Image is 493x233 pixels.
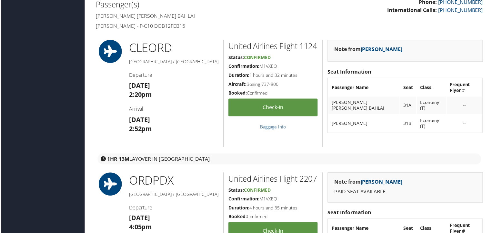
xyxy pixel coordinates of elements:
[228,188,244,194] strong: Status:
[335,46,403,53] strong: Note from
[439,6,484,14] a: [PHONE_NUMBER]
[128,224,152,232] strong: 4:05pm
[448,79,483,96] th: Frequent Flyer #
[329,79,400,96] th: Passenger Name
[328,210,372,217] strong: Seat Information
[361,179,403,186] a: [PERSON_NAME]
[128,125,152,134] strong: 2:52pm
[228,206,249,212] strong: Duration:
[328,68,372,76] strong: Seat Information
[451,121,480,127] div: --
[228,72,318,79] h5: 1 hours and 32 minutes
[228,215,247,221] strong: Booked:
[97,154,483,165] div: layover in [GEOGRAPHIC_DATA]
[128,192,218,198] h5: [GEOGRAPHIC_DATA] / [GEOGRAPHIC_DATA]
[128,40,218,56] h1: CLE ORD
[418,79,447,96] th: Class
[388,6,438,14] strong: International Calls:
[128,205,218,212] h4: Departure
[244,55,271,61] span: Confirmed
[260,124,286,130] a: Baggage Info
[228,174,318,185] h2: United Airlines Flight 2207
[228,90,318,96] h5: Confirmed
[228,81,246,87] strong: Aircraft:
[128,173,218,189] h1: ORD PDX
[228,63,260,69] strong: Confirmation:
[95,12,285,19] h4: [PERSON_NAME] [PERSON_NAME] Bahlai
[128,90,152,99] strong: 2:20pm
[401,79,417,96] th: Seat
[228,63,318,70] h5: M1VXEQ
[244,188,271,194] span: Confirmed
[418,97,447,115] td: Economy (T)
[401,115,417,133] td: 31B
[401,97,417,115] td: 31A
[228,55,244,61] strong: Status:
[106,156,129,163] strong: 1HR 13M
[228,99,318,117] a: Check-in
[228,72,249,78] strong: Duration:
[228,197,260,203] strong: Confirmation:
[361,46,403,53] a: [PERSON_NAME]
[329,97,400,115] td: [PERSON_NAME] [PERSON_NAME] BAHLAI
[228,215,318,221] h5: Confirmed
[128,72,218,79] h4: Departure
[95,22,285,29] h4: [PERSON_NAME] - P-C10 DOB12FEB15
[228,90,247,96] strong: Booked:
[228,197,318,203] h5: M1VXEQ
[128,215,150,223] strong: [DATE]
[335,179,403,186] strong: Note from
[128,106,218,113] h4: Arrival
[128,81,150,90] strong: [DATE]
[451,103,480,109] div: --
[228,81,318,88] h5: Boeing 737-800
[335,188,478,197] p: PAID SEAT AVAILABLE
[228,41,318,52] h2: United Airlines Flight 1124
[128,116,150,125] strong: [DATE]
[329,115,400,133] td: [PERSON_NAME]
[418,115,447,133] td: Economy (T)
[128,59,218,65] h5: [GEOGRAPHIC_DATA] / [GEOGRAPHIC_DATA]
[228,206,318,212] h5: 4 hours and 35 minutes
